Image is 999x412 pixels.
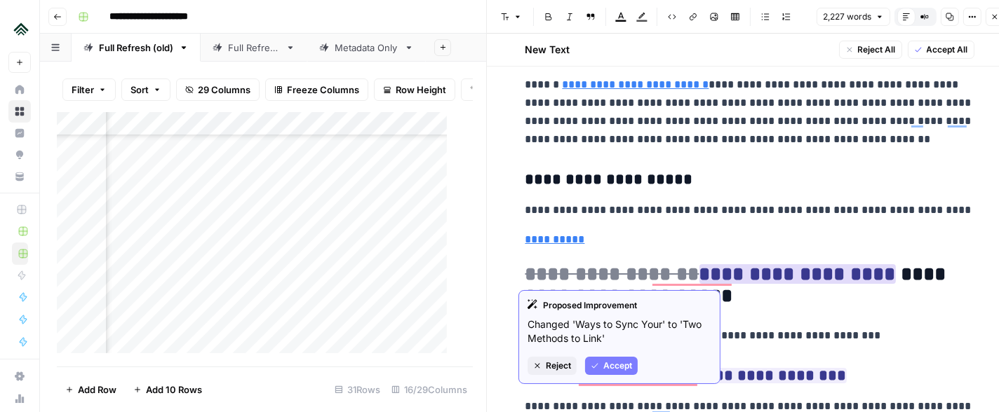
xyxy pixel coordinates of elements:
button: Add Row [57,378,125,401]
span: Row Height [396,83,446,97]
a: Settings [8,365,31,387]
a: Metadata Only [307,34,426,62]
button: 29 Columns [176,78,260,101]
a: Opportunities [8,144,31,166]
button: Reject All [839,41,902,59]
button: Freeze Columns [265,78,368,101]
p: Changed 'Ways to Sync Your' to 'Two Methods to Link' [528,317,711,345]
a: Insights [8,122,31,144]
h2: New Text [525,43,570,57]
a: Browse [8,100,31,123]
button: Reject [528,357,577,375]
div: 31 Rows [329,378,386,401]
span: Accept [603,359,632,372]
span: Filter [72,83,94,97]
button: Add 10 Rows [125,378,210,401]
span: Reject All [858,43,896,56]
div: Full Refresh [228,41,280,55]
span: Reject [546,359,571,372]
span: 2,227 words [823,11,871,23]
button: Filter [62,78,116,101]
span: Accept All [927,43,968,56]
span: Freeze Columns [287,83,359,97]
button: Accept [585,357,638,375]
div: Metadata Only [335,41,398,55]
span: 29 Columns [198,83,250,97]
a: Home [8,78,31,101]
button: Accept All [908,41,974,59]
img: Uplisting Logo [8,16,34,41]
button: Row Height [374,78,455,101]
a: Full Refresh [201,34,307,62]
div: Proposed Improvement [528,299,711,312]
span: Add 10 Rows [146,383,202,397]
div: Full Refresh (old) [99,41,173,55]
span: Sort [130,83,149,97]
span: Add Row [78,383,116,397]
a: Full Refresh (old) [72,34,201,62]
a: Usage [8,387,31,410]
button: Sort [121,78,170,101]
button: 2,227 words [817,8,890,26]
a: Your Data [8,165,31,188]
button: Workspace: Uplisting [8,11,31,46]
div: 16/29 Columns [386,378,473,401]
